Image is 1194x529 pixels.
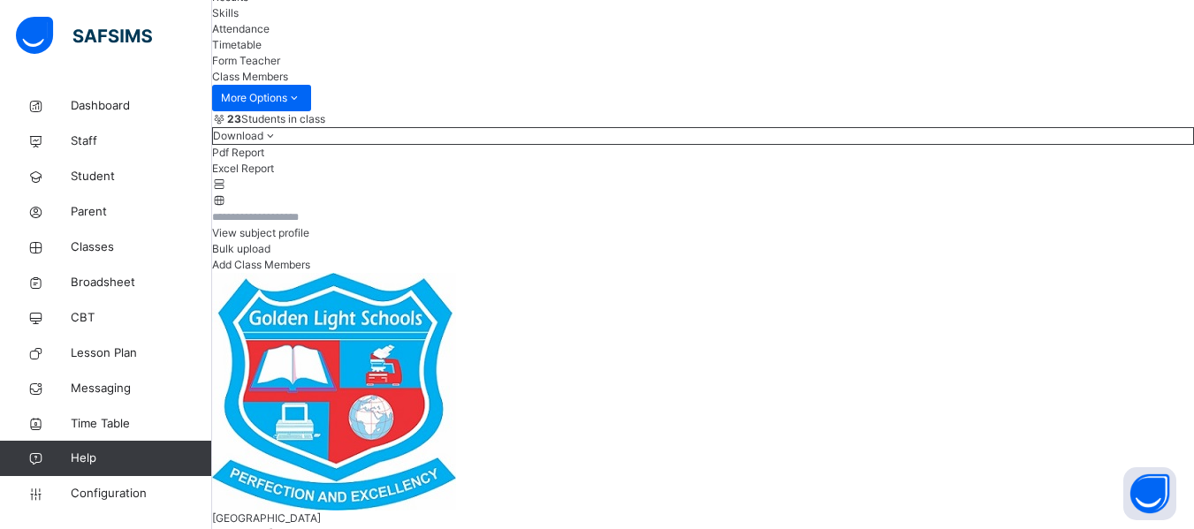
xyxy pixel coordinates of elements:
span: Time Table [71,415,212,433]
button: Open asap [1123,467,1176,520]
span: Download [213,129,263,142]
li: dropdown-list-item-null-0 [212,145,1194,161]
span: Bulk upload [212,242,270,255]
span: View subject profile [212,226,309,239]
span: Help [71,450,211,467]
span: More Options [221,90,302,106]
span: [GEOGRAPHIC_DATA] [212,511,321,525]
span: Lesson Plan [71,344,212,362]
span: Staff [71,132,212,150]
span: Student [71,168,212,185]
span: Students in class [227,111,325,127]
img: safsims [16,17,152,54]
b: 23 [227,112,241,125]
span: Timetable [212,38,262,51]
span: Form Teacher [212,54,280,67]
span: Classes [71,238,212,256]
span: CBT [71,309,212,327]
li: dropdown-list-item-null-1 [212,161,1194,177]
img: goldenlightschool.png [212,273,456,510]
span: Configuration [71,485,211,503]
span: Class Members [212,70,288,83]
span: Attendance [212,22,270,35]
span: Broadsheet [71,274,212,291]
span: Parent [71,203,212,221]
span: Messaging [71,380,212,397]
span: Skills [212,6,239,19]
span: Dashboard [71,97,212,115]
span: Add Class Members [212,258,310,271]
